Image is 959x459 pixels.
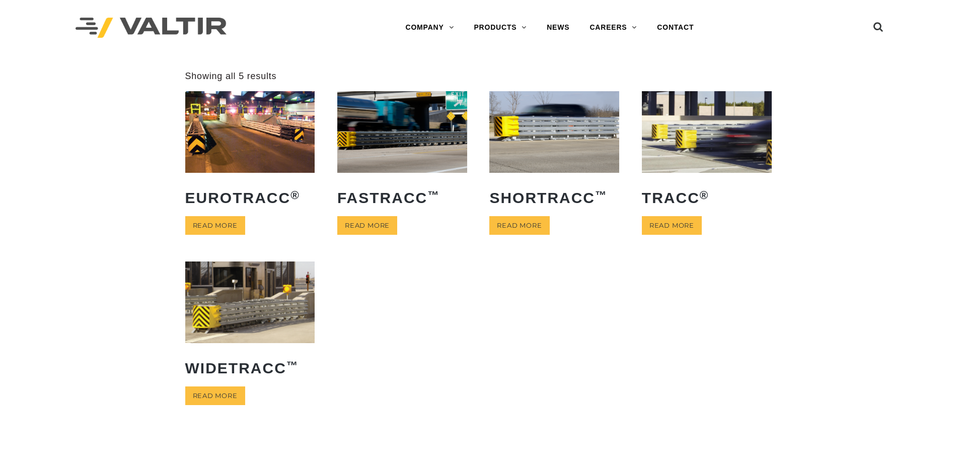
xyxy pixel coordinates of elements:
a: Read more about “ShorTRACC™” [489,216,549,235]
a: Read more about “TRACC®” [642,216,702,235]
a: TRACC® [642,91,772,213]
a: ShorTRACC™ [489,91,619,213]
h2: WideTRACC [185,352,315,384]
sup: ® [290,189,300,202]
h2: TRACC [642,182,772,214]
a: FasTRACC™ [337,91,467,213]
a: COMPANY [395,18,464,38]
a: Read more about “WideTRACC™” [185,386,245,405]
img: Valtir [76,18,227,38]
a: PRODUCTS [464,18,537,38]
a: Read more about “EuroTRACC®” [185,216,245,235]
a: WideTRACC™ [185,261,315,383]
h2: ShorTRACC [489,182,619,214]
a: CAREERS [579,18,647,38]
sup: ™ [595,189,608,202]
a: NEWS [537,18,579,38]
sup: ® [700,189,709,202]
h2: EuroTRACC [185,182,315,214]
a: Read more about “FasTRACC™” [337,216,397,235]
p: Showing all 5 results [185,71,277,82]
h2: FasTRACC [337,182,467,214]
a: EuroTRACC® [185,91,315,213]
sup: ™ [286,359,299,372]
a: CONTACT [647,18,704,38]
sup: ™ [427,189,440,202]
